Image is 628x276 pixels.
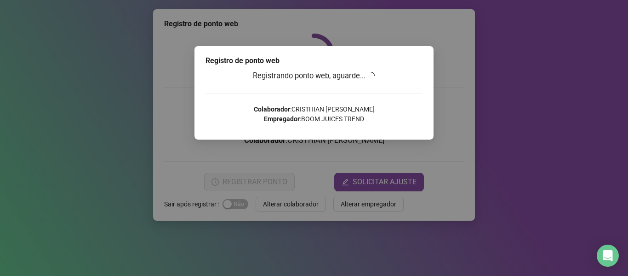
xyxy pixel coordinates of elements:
div: Open Intercom Messenger [597,245,619,267]
div: Registro de ponto web [206,55,422,66]
span: loading [367,71,376,80]
p: : CRISTHIAN [PERSON_NAME] : BOOM JUICES TREND [206,105,422,124]
strong: Empregador [264,115,300,123]
strong: Colaborador [254,106,290,113]
h3: Registrando ponto web, aguarde... [206,70,422,82]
